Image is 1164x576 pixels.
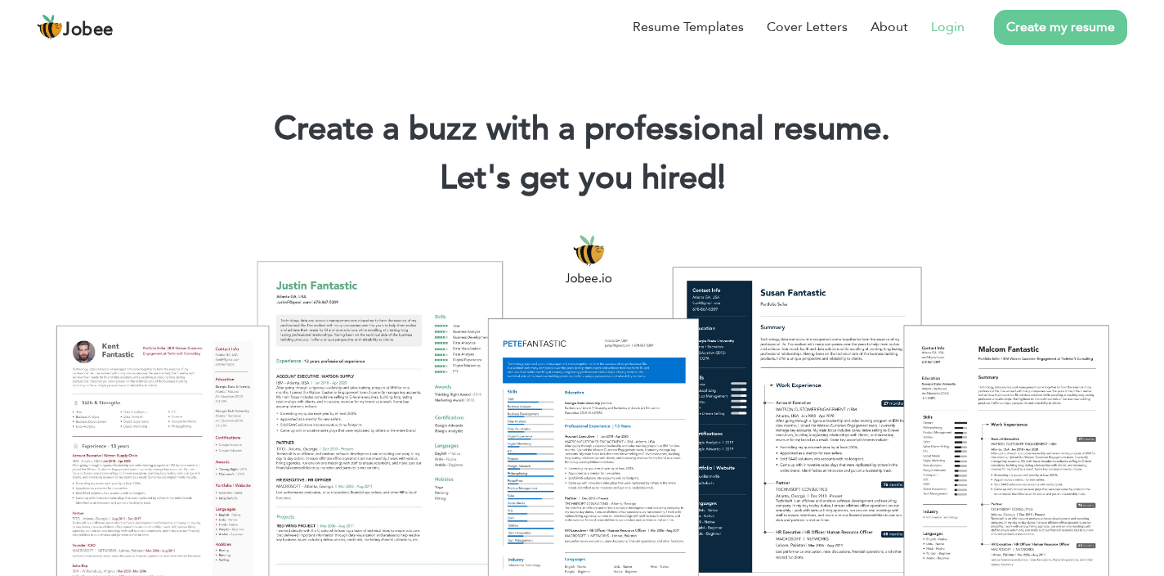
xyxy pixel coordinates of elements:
[25,157,1139,200] h2: Let's
[25,108,1139,151] h1: Create a buzz with a professional resume.
[63,21,114,39] span: Jobee
[931,17,965,37] a: Login
[37,14,114,40] a: Jobee
[994,10,1127,45] a: Create my resume
[37,14,63,40] img: jobee.io
[767,17,848,37] a: Cover Letters
[718,155,725,200] span: |
[871,17,908,37] a: About
[633,17,744,37] a: Resume Templates
[520,155,726,200] span: get you hired!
